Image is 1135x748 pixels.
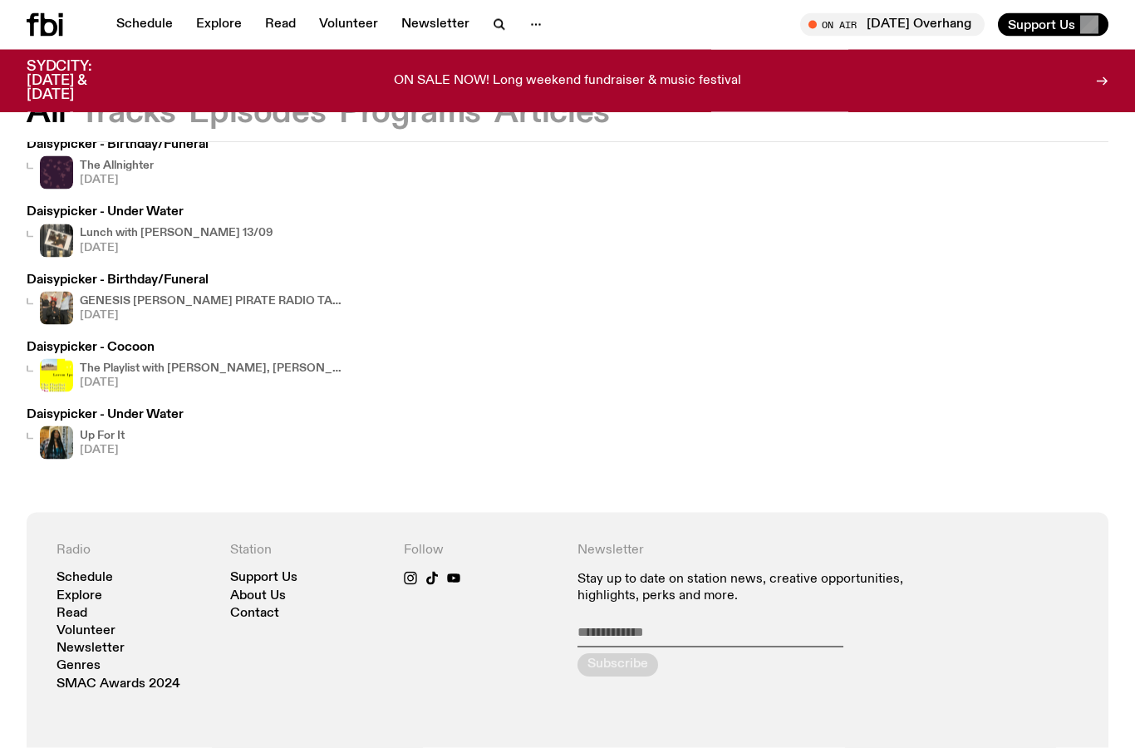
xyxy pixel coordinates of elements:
[27,342,346,354] h3: Daisypicker - Cocoon
[57,642,125,655] a: Newsletter
[57,590,102,603] a: Explore
[186,13,252,37] a: Explore
[57,543,210,559] h4: Radio
[1008,17,1075,32] span: Support Us
[230,590,286,603] a: About Us
[80,296,346,307] h4: GENESIS [PERSON_NAME] PIRATE RADIO TAKEOVER
[27,342,346,392] a: Daisypicker - CocoonThe Playlist with [PERSON_NAME], [PERSON_NAME], [PERSON_NAME], and Raf[DATE]
[27,98,66,128] button: All
[391,13,479,37] a: Newsletter
[339,98,481,128] button: Programs
[80,377,346,388] span: [DATE]
[800,13,985,37] button: On Air[DATE] Overhang
[577,572,905,603] p: Stay up to date on station news, creative opportunities, highlights, perks and more.
[57,678,180,691] a: SMAC Awards 2024
[80,445,125,455] span: [DATE]
[230,543,384,559] h4: Station
[80,175,154,185] span: [DATE]
[27,409,184,421] h3: Daisypicker - Under Water
[80,310,346,321] span: [DATE]
[27,206,273,219] h3: Daisypicker - Under Water
[80,431,125,441] h4: Up For It
[577,543,905,559] h4: Newsletter
[404,543,558,559] h4: Follow
[230,572,297,584] a: Support Us
[998,13,1108,37] button: Support Us
[40,426,73,460] img: Ify - a Brown Skin girl with black braided twists, looking up to the side with her tongue stickin...
[230,608,279,620] a: Contact
[27,409,184,460] a: Daisypicker - Under WaterIfy - a Brown Skin girl with black braided twists, looking up to the sid...
[106,13,183,37] a: Schedule
[57,660,101,672] a: Genres
[80,98,176,128] button: Tracks
[27,274,346,287] h3: Daisypicker - Birthday/Funeral
[57,572,113,584] a: Schedule
[255,13,306,37] a: Read
[189,98,326,128] button: Episodes
[80,228,273,239] h4: Lunch with [PERSON_NAME] 13/09
[80,363,346,374] h4: The Playlist with [PERSON_NAME], [PERSON_NAME], [PERSON_NAME], and Raf
[27,139,209,151] h3: Daisypicker - Birthday/Funeral
[40,224,73,258] img: A polaroid of Ella Avni in the studio on top of the mixer which is also located in the studio.
[494,98,610,128] button: Articles
[394,74,741,89] p: ON SALE NOW! Long weekend fundraiser & music festival
[27,60,133,102] h3: SYDCITY: [DATE] & [DATE]
[577,654,658,677] button: Subscribe
[27,274,346,325] a: Daisypicker - Birthday/FuneralGENESIS [PERSON_NAME] PIRATE RADIO TAKEOVER[DATE]
[57,608,87,620] a: Read
[57,625,115,637] a: Volunteer
[27,206,273,257] a: Daisypicker - Under WaterA polaroid of Ella Avni in the studio on top of the mixer which is also ...
[80,243,273,253] span: [DATE]
[27,139,209,189] a: Daisypicker - Birthday/FuneralThe Allnighter[DATE]
[80,160,154,171] h4: The Allnighter
[309,13,388,37] a: Volunteer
